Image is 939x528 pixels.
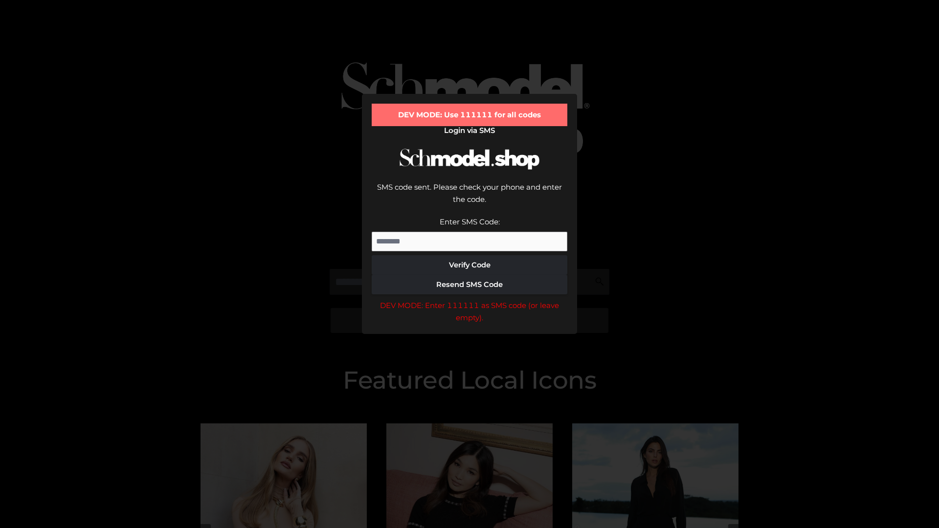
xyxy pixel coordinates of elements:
[372,104,567,126] div: DEV MODE: Use 111111 for all codes
[372,126,567,135] h2: Login via SMS
[396,140,543,178] img: Schmodel Logo
[372,275,567,294] button: Resend SMS Code
[440,217,500,226] label: Enter SMS Code:
[372,299,567,324] div: DEV MODE: Enter 111111 as SMS code (or leave empty).
[372,181,567,216] div: SMS code sent. Please check your phone and enter the code.
[372,255,567,275] button: Verify Code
